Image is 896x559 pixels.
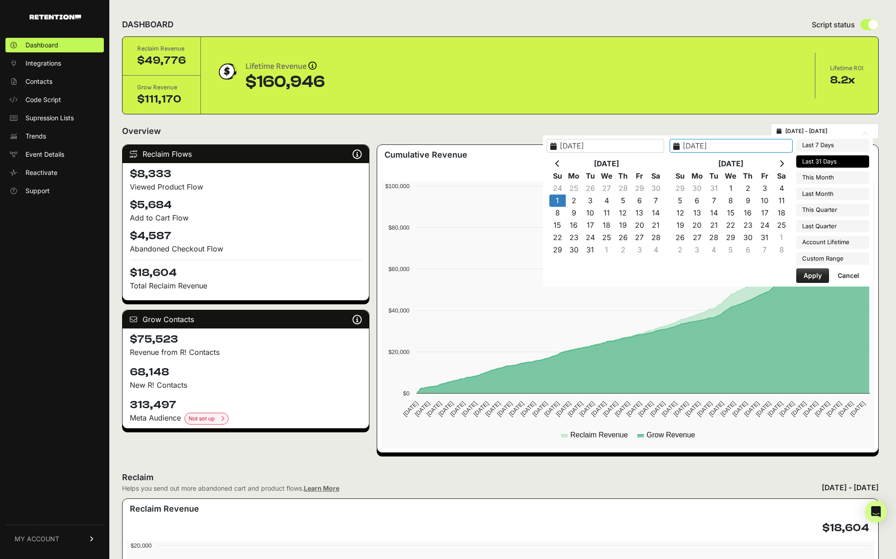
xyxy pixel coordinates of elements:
[773,195,790,207] td: 11
[796,252,869,265] li: Custom Range
[773,244,790,256] td: 8
[615,195,631,207] td: 5
[5,74,104,89] a: Contacts
[26,77,52,86] span: Contacts
[648,170,664,182] th: Sa
[549,182,566,195] td: 24
[648,219,664,231] td: 21
[756,195,773,207] td: 10
[865,501,887,523] div: Open Intercom Messenger
[26,59,61,68] span: Integrations
[631,182,648,195] td: 29
[689,207,706,219] td: 13
[796,220,869,233] li: Last Quarter
[15,534,59,544] span: MY ACCOUNT
[796,155,869,168] li: Last 31 Days
[549,195,566,207] td: 1
[615,231,631,244] td: 26
[722,170,739,182] th: We
[706,219,722,231] td: 21
[615,182,631,195] td: 28
[582,195,599,207] td: 3
[739,219,756,231] td: 23
[549,219,566,231] td: 15
[706,182,722,195] td: 31
[739,182,756,195] td: 2
[722,244,739,256] td: 5
[773,219,790,231] td: 25
[756,219,773,231] td: 24
[566,182,582,195] td: 25
[756,231,773,244] td: 31
[5,184,104,198] a: Support
[796,139,869,152] li: Last 7 Days
[549,231,566,244] td: 22
[689,182,706,195] td: 30
[631,244,648,256] td: 3
[615,207,631,219] td: 12
[756,244,773,256] td: 7
[5,56,104,71] a: Integrations
[26,150,64,159] span: Event Details
[599,170,615,182] th: We
[599,219,615,231] td: 18
[648,244,664,256] td: 4
[722,219,739,231] td: 22
[615,219,631,231] td: 19
[631,219,648,231] td: 20
[549,207,566,219] td: 8
[582,219,599,231] td: 17
[756,182,773,195] td: 3
[26,132,46,141] span: Trends
[26,168,57,177] span: Reactivate
[773,182,790,195] td: 4
[648,195,664,207] td: 7
[689,231,706,244] td: 27
[566,231,582,244] td: 23
[582,231,599,244] td: 24
[5,165,104,180] a: Reactivate
[796,171,869,184] li: This Month
[631,231,648,244] td: 27
[615,170,631,182] th: Th
[648,231,664,244] td: 28
[689,170,706,182] th: Mo
[26,41,58,50] span: Dashboard
[672,244,689,256] td: 2
[796,204,869,216] li: This Quarter
[796,236,869,249] li: Account Lifetime
[549,244,566,256] td: 29
[722,231,739,244] td: 29
[796,188,869,200] li: Last Month
[773,231,790,244] td: 1
[672,219,689,231] td: 19
[739,244,756,256] td: 6
[706,244,722,256] td: 4
[689,219,706,231] td: 20
[648,182,664,195] td: 30
[672,195,689,207] td: 5
[689,244,706,256] td: 3
[739,231,756,244] td: 30
[599,231,615,244] td: 25
[773,207,790,219] td: 18
[5,525,104,553] a: MY ACCOUNT
[5,147,104,162] a: Event Details
[689,195,706,207] td: 6
[5,129,104,144] a: Trends
[5,38,104,52] a: Dashboard
[582,244,599,256] td: 31
[689,158,773,170] th: [DATE]
[672,182,689,195] td: 29
[566,244,582,256] td: 30
[599,244,615,256] td: 1
[566,219,582,231] td: 16
[830,268,866,283] button: Cancel
[739,195,756,207] td: 9
[582,207,599,219] td: 10
[582,182,599,195] td: 26
[756,207,773,219] td: 17
[5,92,104,107] a: Code Script
[30,15,81,20] img: Retention.com
[599,195,615,207] td: 4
